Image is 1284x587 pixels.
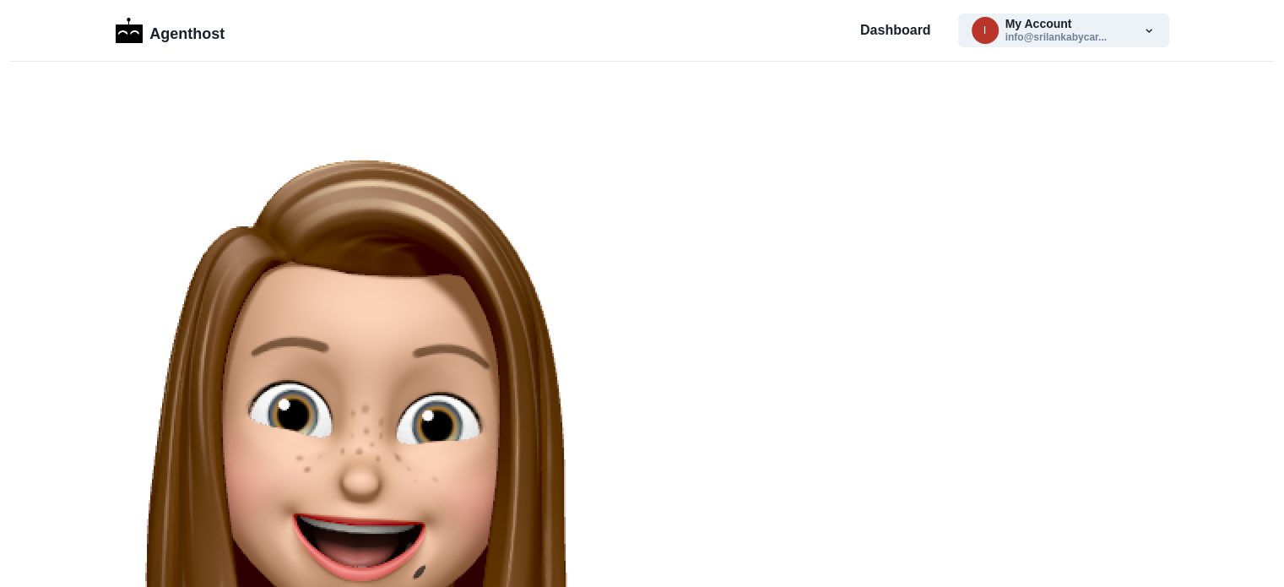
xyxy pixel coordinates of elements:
[149,16,225,46] p: Agenthost
[958,14,1169,47] button: info@srilankabycar.comMy Accountinfo@srilankabycar...
[860,20,931,41] a: Dashboard
[116,18,144,43] img: Logo
[116,16,225,46] a: LogoAgenthost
